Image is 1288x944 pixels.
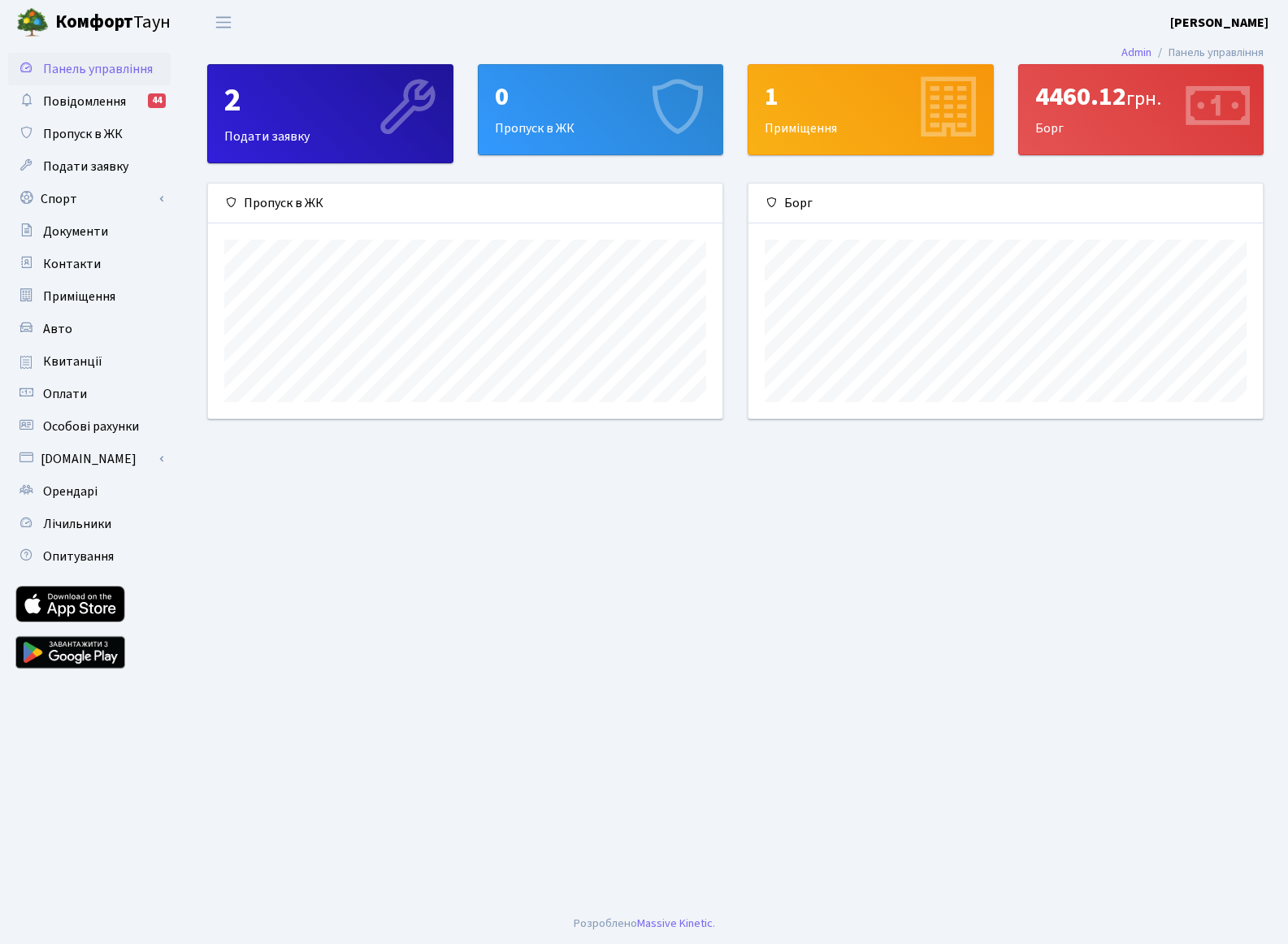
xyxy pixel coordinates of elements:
[748,65,993,154] div: Приміщення
[43,483,98,500] span: Орендарі
[43,548,114,565] span: Опитування
[43,353,102,370] span: Квитанції
[8,215,171,248] a: Документи
[478,64,724,155] a: 0Пропуск в ЖК
[748,64,994,155] a: 1Приміщення
[1097,36,1288,70] nav: breadcrumb
[207,64,453,163] a: 2Подати заявку
[495,81,707,112] div: 0
[43,385,87,403] span: Оплати
[8,475,171,508] a: Орендарі
[43,60,153,78] span: Панель управління
[8,118,171,150] a: Пропуск в ЖК
[43,418,139,435] span: Особові рахунки
[208,65,453,162] div: Подати заявку
[574,915,715,933] div: Розроблено .
[8,410,171,443] a: Особові рахунки
[8,183,171,215] a: Спорт
[43,93,126,110] span: Повідомлення
[203,9,244,36] button: Переключити навігацію
[55,9,171,37] span: Таун
[637,915,713,932] a: Massive Kinetic
[1019,65,1264,154] div: Борг
[43,255,101,273] span: Контакти
[8,378,171,410] a: Оплати
[1126,84,1161,113] span: грн.
[1035,81,1247,112] div: 4460.12
[16,6,49,39] img: logo.png
[8,280,171,313] a: Приміщення
[8,345,171,378] a: Квитанції
[43,158,128,175] span: Подати заявку
[43,320,72,338] span: Авто
[8,150,171,183] a: Подати заявку
[8,443,171,475] a: [DOMAIN_NAME]
[43,125,123,143] span: Пропуск в ЖК
[8,248,171,280] a: Контакти
[8,508,171,540] a: Лічильники
[479,65,723,154] div: Пропуск в ЖК
[43,223,108,240] span: Документи
[148,93,166,108] div: 44
[1170,13,1268,32] a: [PERSON_NAME]
[224,81,436,120] div: 2
[43,515,111,533] span: Лічильники
[8,313,171,345] a: Авто
[43,288,115,305] span: Приміщення
[1121,44,1151,61] a: Admin
[748,184,1263,223] div: Борг
[8,53,171,85] a: Панель управління
[8,85,171,118] a: Повідомлення44
[1170,14,1268,32] b: [PERSON_NAME]
[1151,44,1264,62] li: Панель управління
[8,540,171,573] a: Опитування
[208,184,722,223] div: Пропуск в ЖК
[765,81,977,112] div: 1
[55,9,133,35] b: Комфорт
